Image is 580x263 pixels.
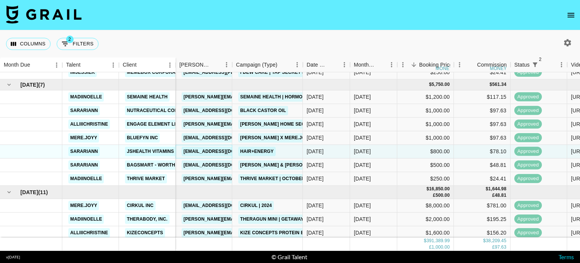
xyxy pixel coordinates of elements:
[271,253,307,261] div: © Grail Talent
[236,58,278,72] div: Campaign (Type)
[426,185,429,192] div: $
[307,134,324,142] div: 07/10/2024
[123,58,137,72] div: Client
[486,185,488,192] div: $
[433,192,436,199] div: £
[466,59,477,70] button: Sort
[397,158,454,172] div: $500.00
[563,8,578,23] button: open drawer
[375,59,386,70] button: Sort
[20,81,38,89] span: [DATE]
[514,216,542,223] span: approved
[68,160,100,170] a: sarariann
[164,59,176,71] button: Menu
[125,120,182,129] a: Engage Element LLC
[68,92,104,102] a: madiinoelle
[307,93,324,101] div: 30/09/2024
[68,133,99,143] a: mere.joyy
[514,121,542,128] span: approved
[6,255,20,260] div: v [DATE]
[307,120,324,128] div: 10/10/2024
[303,58,350,72] div: Date Created
[125,228,165,238] a: KiZEConcepts
[179,58,210,72] div: [PERSON_NAME]
[514,175,542,182] span: approved
[238,201,274,210] a: Cirkul | 2024
[238,133,313,142] a: [PERSON_NAME] x mere.joyy
[540,59,551,70] button: Sort
[397,213,454,226] div: $2,000.00
[397,104,454,117] div: $1,000.00
[354,93,371,101] div: Oct '24
[210,59,221,70] button: Sort
[454,66,511,79] div: $24.41
[238,146,276,156] a: Hair+Energy
[454,117,511,131] div: $97.63
[454,104,511,117] div: $97.63
[119,58,176,72] div: Client
[454,158,511,172] div: $48.81
[397,199,454,213] div: $8,000.00
[495,192,506,199] div: 48.81
[514,69,542,76] span: approved
[397,131,454,145] div: $1,000.00
[514,107,542,114] span: approved
[62,58,119,72] div: Talent
[125,160,246,170] a: Bagsmart - WORTHFIND INTERNATIONAL LIMITED
[537,56,544,63] span: 2
[4,187,14,198] button: hide children
[354,175,371,182] div: Oct '24
[68,68,97,77] a: imjessiek
[354,161,371,169] div: Oct '24
[397,226,454,240] div: $1,600.00
[495,244,506,251] div: 97.63
[125,201,156,210] a: Cirkul Inc
[492,244,495,251] div: £
[490,66,507,71] div: money
[328,59,339,70] button: Sort
[68,120,110,129] a: alliiichristine
[354,120,371,128] div: Oct '24
[354,58,375,72] div: Month Due
[182,160,266,170] a: [EMAIL_ADDRESS][DOMAIN_NAME]
[278,59,288,70] button: Sort
[514,58,530,72] div: Status
[307,58,328,72] div: Date Created
[426,238,450,244] div: 391,389.99
[397,59,409,70] button: Menu
[307,161,324,169] div: 10/09/2024
[409,59,419,70] button: Sort
[68,215,104,224] a: madiinoelle
[307,148,324,155] div: 22/08/2024
[20,188,38,196] span: [DATE]
[182,228,305,238] a: [PERSON_NAME][EMAIL_ADDRESS][DOMAIN_NAME]
[530,59,540,70] div: 2 active filters
[492,192,495,199] div: £
[51,59,62,71] button: Menu
[486,238,506,244] div: 38,209.45
[530,59,540,70] button: Show filters
[339,59,350,70] button: Menu
[454,199,511,213] div: $781.00
[182,119,305,129] a: [PERSON_NAME][EMAIL_ADDRESS][DOMAIN_NAME]
[182,146,266,156] a: [EMAIL_ADDRESS][DOMAIN_NAME]
[68,147,100,156] a: sarariann
[238,119,341,129] a: [PERSON_NAME] Home Securty Camera
[419,58,452,72] div: Booking Price
[6,38,51,50] button: Select columns
[514,202,542,209] span: approved
[137,60,147,70] button: Sort
[492,81,506,88] div: 561.34
[182,201,266,210] a: [EMAIL_ADDRESS][DOMAIN_NAME]
[397,66,454,79] div: $250.00
[354,215,371,223] div: Nov '24
[429,244,432,251] div: £
[307,107,324,114] div: 09/09/2024
[238,215,337,224] a: Theragun Mini | Getaway Collection
[125,174,167,184] a: Thrive Market
[397,172,454,185] div: $250.00
[490,81,492,88] div: $
[488,185,506,192] div: 1,644.98
[4,58,30,72] div: Month Due
[397,90,454,104] div: $1,200.00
